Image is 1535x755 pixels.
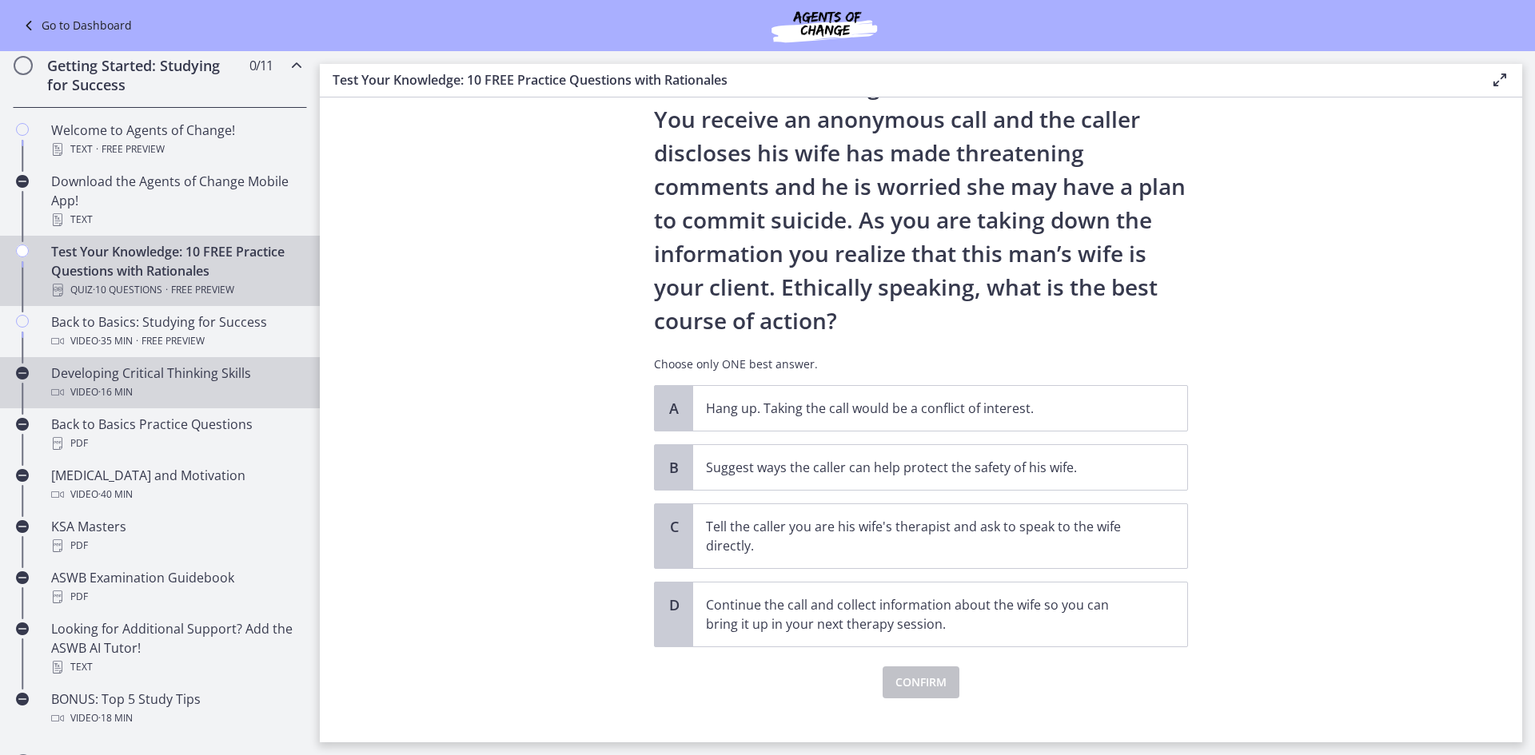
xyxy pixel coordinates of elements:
[98,383,133,402] span: · 16 min
[51,689,301,728] div: BONUS: Top 5 Study Tips
[98,709,133,728] span: · 18 min
[51,210,301,229] div: Text
[249,56,273,75] span: 0 / 11
[51,587,301,606] div: PDF
[51,415,301,453] div: Back to Basics Practice Questions
[51,466,301,504] div: [MEDICAL_DATA] and Motivation
[51,485,301,504] div: Video
[96,140,98,159] span: ·
[728,6,920,45] img: Agents of Change Social Work Test Prep
[51,121,301,159] div: Welcome to Agents of Change!
[706,595,1142,634] p: Continue the call and collect information about the wife so you can bring it up in your next ther...
[654,69,1188,337] p: You are volunteering to work on a crisis hotline. You receive an anonymous call and the caller di...
[51,619,301,677] div: Looking for Additional Support? Add the ASWB AI Tutor!
[19,16,132,35] a: Go to Dashboard
[51,658,301,677] div: Text
[895,673,947,692] span: Confirm
[102,140,165,159] span: Free preview
[333,70,1465,89] h3: Test Your Knowledge: 10 FREE Practice Questions with Rationales
[51,517,301,555] div: KSA Masters
[654,356,1188,372] p: Choose only ONE best answer.
[51,280,301,300] div: Quiz
[165,280,168,300] span: ·
[51,172,301,229] div: Download the Agents of Change Mobile App!
[98,485,133,504] span: · 40 min
[883,666,959,698] button: Confirm
[142,332,205,351] span: Free preview
[51,536,301,555] div: PDF
[51,434,301,453] div: PDF
[171,280,234,300] span: Free preview
[51,364,301,402] div: Developing Critical Thinking Skills
[664,517,684,536] span: C
[706,399,1142,418] p: Hang up. Taking the call would be a conflict of interest.
[664,399,684,418] span: A
[51,312,301,351] div: Back to Basics: Studying for Success
[664,458,684,477] span: B
[51,709,301,728] div: Video
[98,332,133,351] span: · 35 min
[47,56,242,94] h2: Getting Started: Studying for Success
[51,568,301,606] div: ASWB Examination Guidebook
[664,595,684,614] span: D
[136,332,138,351] span: ·
[51,383,301,402] div: Video
[51,332,301,351] div: Video
[51,242,301,300] div: Test Your Knowledge: 10 FREE Practice Questions with Rationales
[706,517,1142,555] p: Tell the caller you are his wife's therapist and ask to speak to the wife directly.
[93,280,162,300] span: · 10 Questions
[706,458,1142,477] p: Suggest ways the caller can help protect the safety of his wife.
[51,140,301,159] div: Text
